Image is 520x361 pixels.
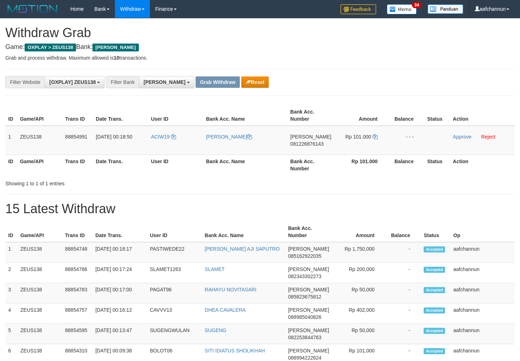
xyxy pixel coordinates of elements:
[424,348,445,354] span: Accepted
[5,155,17,175] th: ID
[147,242,202,263] td: PASTIWEDE22
[147,222,202,242] th: User ID
[334,105,389,126] th: Amount
[5,126,17,155] td: 1
[143,79,185,85] span: [PERSON_NAME]
[196,76,239,88] button: Grab Withdraw
[62,304,92,324] td: 88854757
[93,105,148,126] th: Date Trans.
[5,76,45,88] div: Filter Website
[62,242,92,263] td: 88854748
[62,105,93,126] th: Trans ID
[424,307,445,314] span: Accepted
[450,105,515,126] th: Action
[17,126,62,155] td: ZEUS138
[5,222,17,242] th: ID
[288,307,329,313] span: [PERSON_NAME]
[203,105,287,126] th: Bank Acc. Name
[385,263,421,283] td: -
[332,304,385,324] td: Rp 402,000
[148,155,203,175] th: User ID
[288,266,329,272] span: [PERSON_NAME]
[5,283,17,304] td: 3
[5,4,60,14] img: MOTION_logo.png
[428,4,463,14] img: panduan.png
[17,304,62,324] td: ZEUS138
[424,105,450,126] th: Status
[205,266,225,272] a: SLAMET
[203,155,287,175] th: Bank Acc. Name
[450,304,515,324] td: aafchannun
[5,304,17,324] td: 4
[62,263,92,283] td: 88854786
[340,4,376,14] img: Feedback.jpg
[17,105,62,126] th: Game/API
[205,246,280,252] a: [PERSON_NAME] AJI SAPUTRO
[5,177,211,187] div: Showing 1 to 1 of 1 entries
[139,76,194,88] button: [PERSON_NAME]
[332,283,385,304] td: Rp 50,000
[92,263,147,283] td: [DATE] 00:17:24
[147,304,202,324] td: CAVVV13
[373,134,378,140] a: Copy 101000 to clipboard
[288,246,329,252] span: [PERSON_NAME]
[290,141,323,147] span: Copy 081226876143 to clipboard
[385,222,421,242] th: Balance
[62,324,92,344] td: 88854595
[332,324,385,344] td: Rp 50,000
[205,348,265,354] a: SITI IDIATUS SHOLIKHAH
[205,287,257,292] a: RAHAYU NOVITASARI
[424,155,450,175] th: Status
[385,283,421,304] td: -
[206,134,252,140] a: [PERSON_NAME]
[62,222,92,242] th: Trans ID
[385,304,421,324] td: -
[450,222,515,242] th: Op
[17,324,62,344] td: ZEUS138
[5,44,515,51] h4: Game: Bank:
[17,222,62,242] th: Game/API
[450,324,515,344] td: aafchannun
[288,335,321,340] span: Copy 082253844763 to clipboard
[92,242,147,263] td: [DATE] 00:18:17
[148,105,203,126] th: User ID
[287,155,334,175] th: Bank Acc. Number
[412,2,421,8] span: 34
[288,355,321,361] span: Copy 088994222624 to clipboard
[49,79,96,85] span: [OXPLAY] ZEUS138
[5,202,515,216] h1: 15 Latest Withdraw
[147,263,202,283] td: SLAMET1263
[424,287,445,293] span: Accepted
[92,44,138,51] span: [PERSON_NAME]
[388,126,424,155] td: - - -
[387,4,417,14] img: Button%20Memo.svg
[5,54,515,61] p: Grab and process withdraw. Maximum allowed is transactions.
[481,134,495,140] a: Reject
[205,327,227,333] a: SUGENG
[450,283,515,304] td: aafchannun
[453,134,471,140] a: Approve
[385,242,421,263] td: -
[424,246,445,252] span: Accepted
[450,155,515,175] th: Action
[106,76,139,88] div: Filter Bank
[113,55,119,61] strong: 10
[17,263,62,283] td: ZEUS138
[65,134,87,140] span: 88854991
[287,105,334,126] th: Bank Acc. Number
[332,222,385,242] th: Amount
[5,26,515,40] h1: Withdraw Grab
[151,134,176,140] a: ACIW19
[17,283,62,304] td: ZEUS138
[93,155,148,175] th: Date Trans.
[62,283,92,304] td: 88854783
[147,283,202,304] td: PAGAT96
[285,222,332,242] th: Bank Acc. Number
[288,348,329,354] span: [PERSON_NAME]
[5,324,17,344] td: 5
[205,307,246,313] a: DHEA CAVALERA
[388,155,424,175] th: Balance
[288,327,329,333] span: [PERSON_NAME]
[388,105,424,126] th: Balance
[147,324,202,344] td: SUGENGWULAN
